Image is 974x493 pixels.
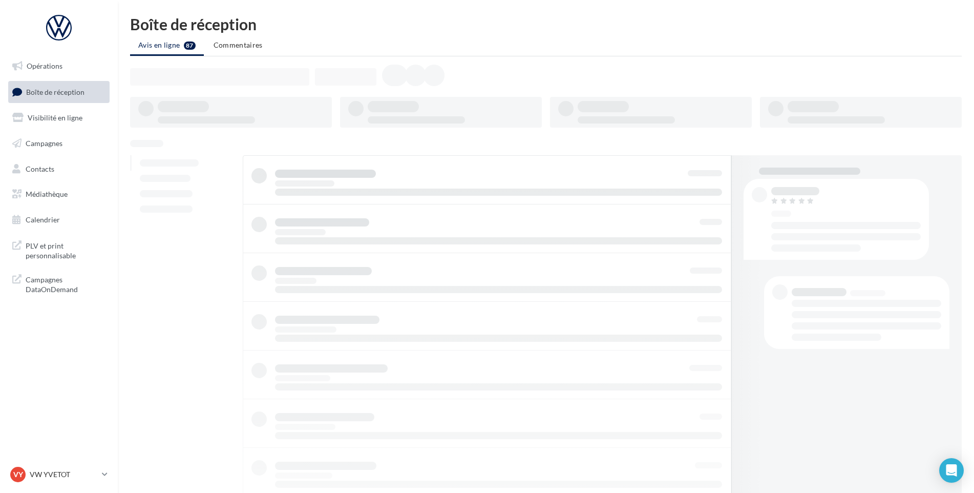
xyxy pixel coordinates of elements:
span: PLV et print personnalisable [26,239,105,261]
span: Commentaires [214,40,263,49]
span: Contacts [26,164,54,173]
span: Boîte de réception [26,87,84,96]
a: Contacts [6,158,112,180]
a: Médiathèque [6,183,112,205]
p: VW YVETOT [30,469,98,480]
span: Opérations [27,61,62,70]
a: Calendrier [6,209,112,231]
a: Visibilité en ligne [6,107,112,129]
div: Boîte de réception [130,16,962,32]
span: Calendrier [26,215,60,224]
div: Open Intercom Messenger [939,458,964,483]
a: Campagnes [6,133,112,154]
span: Campagnes DataOnDemand [26,273,105,295]
span: Médiathèque [26,190,68,198]
span: Campagnes [26,139,62,148]
a: PLV et print personnalisable [6,235,112,265]
a: Campagnes DataOnDemand [6,269,112,299]
a: Boîte de réception [6,81,112,103]
span: VY [13,469,23,480]
a: VY VW YVETOT [8,465,110,484]
span: Visibilité en ligne [28,113,82,122]
a: Opérations [6,55,112,77]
